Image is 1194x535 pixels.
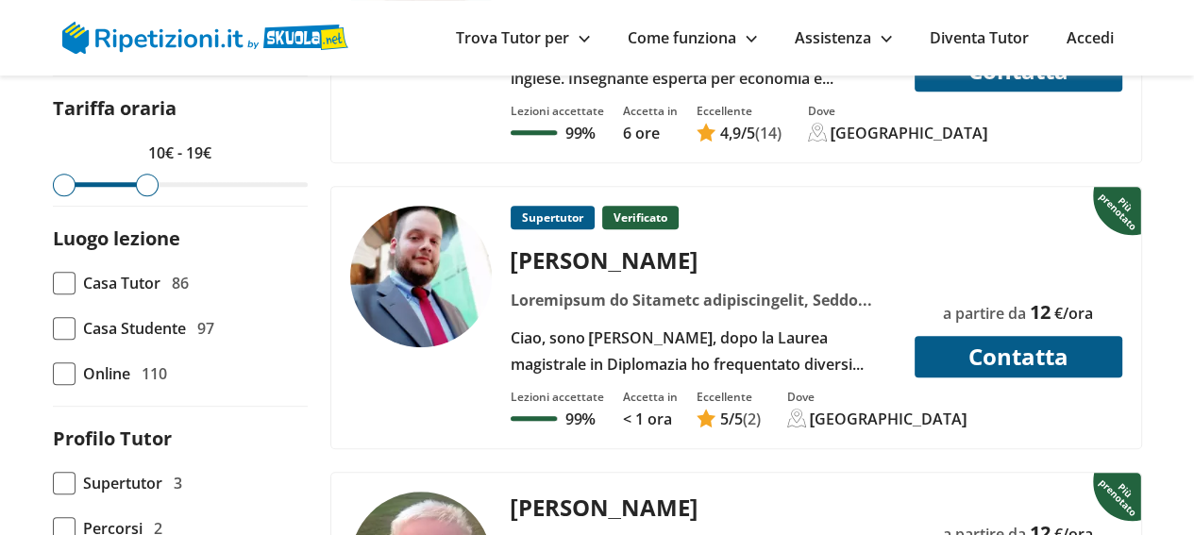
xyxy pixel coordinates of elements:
span: €/ora [1054,303,1093,324]
div: [GEOGRAPHIC_DATA] [831,123,988,143]
span: (14) [755,123,782,143]
span: 86 [172,270,189,296]
div: [PERSON_NAME] [503,492,902,523]
p: 99% [565,409,596,429]
span: 5 [720,409,729,429]
div: [PERSON_NAME] [503,244,902,276]
span: 97 [197,315,214,342]
p: < 1 ora [623,409,678,429]
div: Lezioni accettate [511,103,604,119]
p: 10€ - 19€ [53,140,308,166]
span: /5 [720,409,743,429]
span: a partire da [943,303,1026,324]
span: 3 [174,470,182,496]
div: [GEOGRAPHIC_DATA] [810,409,967,429]
a: Come funziona [628,27,757,48]
label: Profilo Tutor [53,426,172,451]
button: Contatta [915,336,1122,377]
p: 99% [565,123,596,143]
a: Trova Tutor per [456,27,590,48]
div: Dove [808,103,988,119]
div: Lezioni accettate [511,389,604,405]
div: Accetta in [623,103,678,119]
div: Eccellente [697,389,761,405]
a: Diventa Tutor [930,27,1029,48]
a: Accedi [1067,27,1114,48]
p: Verificato [602,206,679,229]
label: Tariffa oraria [53,95,177,121]
span: 4,9 [720,123,741,143]
p: 6 ore [623,123,678,143]
span: 110 [142,360,167,387]
span: /5 [720,123,755,143]
div: Eccellente [697,103,782,119]
p: Supertutor [511,206,595,229]
img: Piu prenotato [1093,471,1145,522]
div: Dove [787,389,967,405]
div: Ciao, sono [PERSON_NAME], dopo la Laurea magistrale in Diplomazia ho frequentato diversi Master, ... [503,325,902,377]
span: Casa Studente [83,315,186,342]
span: Supertutor [83,470,162,496]
span: Online [83,360,130,387]
a: 5/5(2) [697,409,761,429]
span: (2) [743,409,761,429]
a: Assistenza [795,27,892,48]
img: Piu prenotato [1093,185,1145,236]
span: 12 [1030,299,1051,325]
span: Casa Tutor [83,270,160,296]
img: tutor a Padova - Marco [350,206,492,347]
a: logo Skuola.net | Ripetizioni.it [62,25,348,46]
label: Luogo lezione [53,226,180,251]
div: Accetta in [623,389,678,405]
a: 4,9/5(14) [697,123,782,143]
div: Loremipsum do Sitametc adipiscingelit, Seddo eiusmod, Tempo incid utlabor, Etdol magn, Aliqu enim... [503,287,902,313]
img: logo Skuola.net | Ripetizioni.it [62,22,348,54]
